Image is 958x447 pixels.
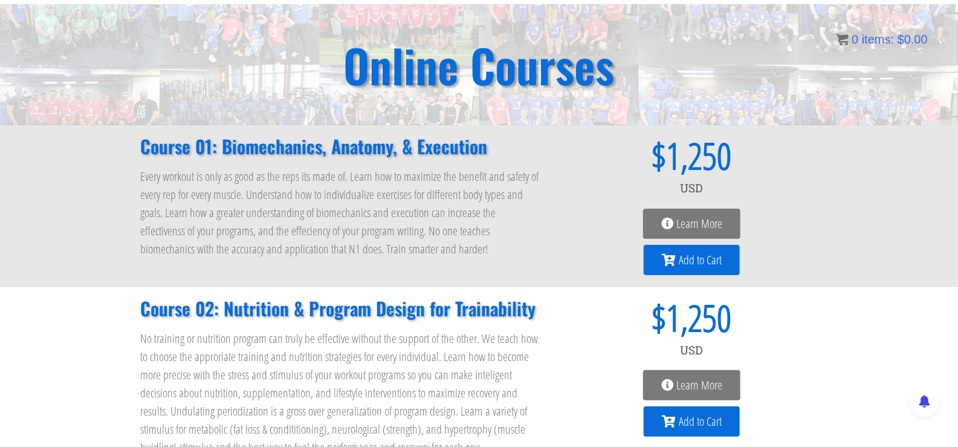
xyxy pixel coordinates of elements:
p: Every workout is only as good as the reps its made of. Learn how to maximize the benefit and safe... [141,168,542,258]
div: USD [566,336,818,365]
span: 1,250 [667,299,732,336]
span: Add to Cart [679,254,722,266]
span: 1,250 [667,137,732,174]
span: items: [862,33,894,46]
span: $ [566,137,667,174]
span: Add to Cart [679,416,722,428]
span: $ [566,299,667,336]
h2: Online Courses [344,42,615,88]
span: Learn More [676,379,722,391]
div: USD [566,174,818,203]
h2: Course 01: Biomechanics, Anatomy, & Execution [141,137,542,155]
a: Add to Cart [644,245,740,275]
a: Learn More [643,370,740,400]
a: Learn More [643,209,740,239]
a: Add to Cart [644,406,740,437]
span: $ [898,33,904,46]
h2: Course 02: Nutrition & Program Design for Trainability [141,299,542,318]
span: Learn More [676,218,722,230]
span: 0 [852,33,858,46]
img: icon11.png [837,33,849,45]
a: 0 items: $0.00 [837,33,928,46]
bdi: 0.00 [898,33,928,46]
